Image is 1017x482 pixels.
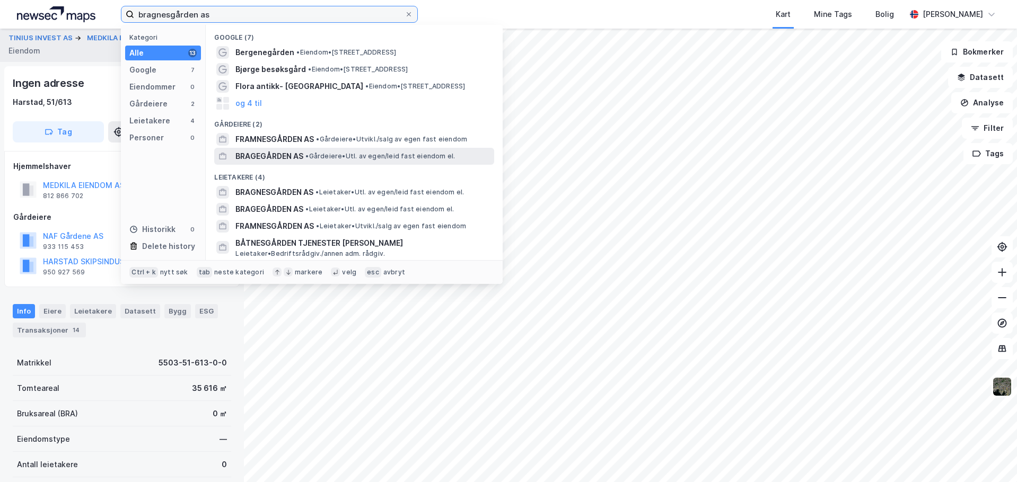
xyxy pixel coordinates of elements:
[383,268,405,276] div: avbryt
[129,267,158,278] div: Ctrl + k
[964,431,1017,482] iframe: Chat Widget
[235,46,294,59] span: Bergenegården
[365,82,369,90] span: •
[962,118,1013,139] button: Filter
[142,240,195,253] div: Delete history
[214,268,264,276] div: neste kategori
[295,268,322,276] div: markere
[776,8,791,21] div: Kart
[129,81,176,93] div: Eiendommer
[134,6,405,22] input: Søk på adresse, matrikkel, gårdeiere, leietakere eller personer
[308,65,408,74] span: Eiendom • [STREET_ADDRESS]
[235,249,385,258] span: Leietaker • Bedriftsrådgiv./annen adm. rådgiv.
[963,143,1013,164] button: Tags
[13,323,86,337] div: Transaksjoner
[235,133,314,146] span: FRAMNESGÅRDEN AS
[164,304,191,318] div: Bygg
[235,97,262,110] button: og 4 til
[365,82,465,91] span: Eiendom • [STREET_ADDRESS]
[235,63,306,76] span: Bjørge besøksgård
[17,6,95,22] img: logo.a4113a55bc3d86da70a041830d287a7e.svg
[13,96,72,109] div: Harstad, 51/613
[992,377,1012,397] img: 9k=
[316,222,466,230] span: Leietaker • Utvikl./salg av egen fast eiendom
[305,205,454,213] span: Leietaker • Utl. av egen/leid fast eiendom el.
[17,407,78,420] div: Bruksareal (BRA)
[235,80,363,93] span: Flora antikk- [GEOGRAPHIC_DATA]
[316,135,319,143] span: •
[235,220,314,233] span: FRAMNESGÅRDEN AS
[316,135,467,144] span: Gårdeiere • Utvikl./salg av egen fast eiendom
[235,203,303,216] span: BRAGEGÅRDEN AS
[129,131,164,144] div: Personer
[197,267,213,278] div: tab
[188,49,197,57] div: 13
[70,304,116,318] div: Leietakere
[13,304,35,318] div: Info
[39,304,66,318] div: Eiere
[13,211,231,224] div: Gårdeiere
[195,304,218,318] div: ESG
[120,304,160,318] div: Datasett
[13,75,86,92] div: Ingen adresse
[43,192,83,200] div: 812 866 702
[235,237,490,249] span: BÅTNESGÅRDEN TJENESTER [PERSON_NAME]
[17,458,78,471] div: Antall leietakere
[342,268,356,276] div: velg
[315,188,319,196] span: •
[129,64,156,76] div: Google
[365,267,381,278] div: esc
[206,112,503,131] div: Gårdeiere (2)
[87,33,165,43] button: MEDKILA EIENDOM AS
[220,433,227,445] div: —
[160,268,188,276] div: nytt søk
[316,222,319,230] span: •
[235,186,313,199] span: BRAGNESGÅRDEN AS
[43,268,85,276] div: 950 927 569
[129,97,168,110] div: Gårdeiere
[188,66,197,74] div: 7
[129,114,170,127] div: Leietakere
[13,121,104,142] button: Tag
[13,160,231,173] div: Hjemmelshaver
[296,48,300,56] span: •
[235,150,303,163] span: BRAGEGÅRDEN AS
[305,205,309,213] span: •
[814,8,852,21] div: Mine Tags
[188,133,197,142] div: 0
[129,47,144,59] div: Alle
[129,223,176,236] div: Historikk
[206,165,503,184] div: Leietakere (4)
[188,117,197,125] div: 4
[159,356,227,369] div: 5503-51-613-0-0
[17,356,51,369] div: Matrikkel
[192,382,227,395] div: 35 616 ㎡
[213,407,227,420] div: 0 ㎡
[222,458,227,471] div: 0
[305,152,309,160] span: •
[305,152,455,160] span: Gårdeiere • Utl. av egen/leid fast eiendom el.
[951,92,1013,113] button: Analyse
[17,433,70,445] div: Eiendomstype
[43,243,84,251] div: 933 115 453
[948,67,1013,88] button: Datasett
[17,382,59,395] div: Tomteareal
[8,33,75,43] button: TINIUS INVEST AS
[923,8,983,21] div: [PERSON_NAME]
[188,83,197,91] div: 0
[206,25,503,44] div: Google (7)
[308,65,311,73] span: •
[129,33,201,41] div: Kategori
[941,41,1013,63] button: Bokmerker
[8,44,40,57] div: Eiendom
[875,8,894,21] div: Bolig
[71,325,82,335] div: 14
[315,188,464,197] span: Leietaker • Utl. av egen/leid fast eiendom el.
[296,48,396,57] span: Eiendom • [STREET_ADDRESS]
[188,225,197,234] div: 0
[188,100,197,108] div: 2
